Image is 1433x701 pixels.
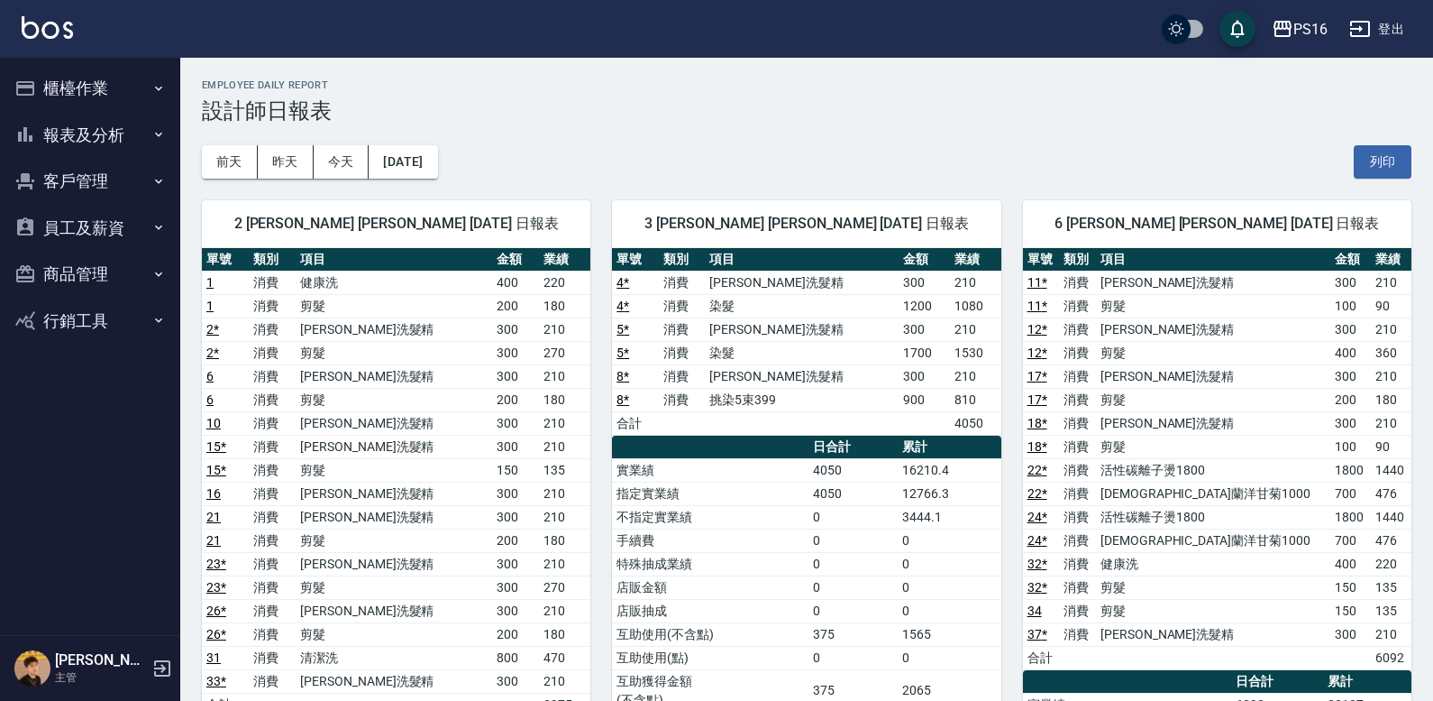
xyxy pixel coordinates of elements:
[808,646,898,669] td: 0
[612,458,808,482] td: 實業績
[1023,646,1060,669] td: 合計
[539,482,591,505] td: 210
[296,599,492,623] td: [PERSON_NAME]洗髮精
[249,364,296,388] td: 消費
[539,623,591,646] td: 180
[950,248,1001,272] th: 業績
[808,576,898,599] td: 0
[539,388,591,411] td: 180
[1330,458,1371,482] td: 1800
[898,436,1000,459] th: 累計
[612,248,1000,436] table: a dense table
[1096,271,1330,294] td: [PERSON_NAME]洗髮精
[492,646,539,669] td: 800
[808,482,898,505] td: 4050
[1330,529,1371,552] td: 700
[492,248,539,272] th: 金額
[1096,248,1330,272] th: 項目
[1371,388,1411,411] td: 180
[1330,623,1371,646] td: 300
[539,318,591,341] td: 210
[1330,411,1371,435] td: 300
[492,576,539,599] td: 300
[612,623,808,646] td: 互助使用(不含點)
[1096,388,1330,411] td: 剪髮
[369,145,437,179] button: [DATE]
[1096,411,1330,435] td: [PERSON_NAME]洗髮精
[249,341,296,364] td: 消費
[296,248,492,272] th: 項目
[55,651,147,669] h5: [PERSON_NAME]
[492,271,539,294] td: 400
[206,510,221,524] a: 21
[659,248,705,272] th: 類別
[1330,388,1371,411] td: 200
[899,271,950,294] td: 300
[899,341,950,364] td: 1700
[314,145,370,179] button: 今天
[899,364,950,388] td: 300
[899,388,950,411] td: 900
[296,318,492,341] td: [PERSON_NAME]洗髮精
[539,552,591,576] td: 210
[705,318,899,341] td: [PERSON_NAME]洗髮精
[492,364,539,388] td: 300
[1059,248,1096,272] th: 類別
[539,599,591,623] td: 210
[492,505,539,529] td: 300
[950,411,1001,435] td: 4050
[612,529,808,552] td: 手續費
[249,552,296,576] td: 消費
[249,576,296,599] td: 消費
[1330,341,1371,364] td: 400
[1371,364,1411,388] td: 210
[950,364,1001,388] td: 210
[1059,505,1096,529] td: 消費
[808,623,898,646] td: 375
[249,599,296,623] td: 消費
[1354,145,1411,179] button: 列印
[296,411,492,435] td: [PERSON_NAME]洗髮精
[612,411,658,435] td: 合計
[1371,623,1411,646] td: 210
[1096,364,1330,388] td: [PERSON_NAME]洗髮精
[539,505,591,529] td: 210
[1059,364,1096,388] td: 消費
[1330,318,1371,341] td: 300
[898,599,1000,623] td: 0
[899,294,950,318] td: 1200
[1219,11,1255,47] button: save
[55,669,147,686] p: 主管
[22,16,73,39] img: Logo
[1371,341,1411,364] td: 360
[1096,505,1330,529] td: 活性碳離子燙1800
[1059,623,1096,646] td: 消費
[808,436,898,459] th: 日合計
[249,458,296,482] td: 消費
[492,341,539,364] td: 300
[249,435,296,458] td: 消費
[659,294,705,318] td: 消費
[1323,670,1411,694] th: 累計
[296,294,492,318] td: 剪髮
[659,388,705,411] td: 消費
[899,318,950,341] td: 300
[1330,248,1371,272] th: 金額
[1330,271,1371,294] td: 300
[1330,435,1371,458] td: 100
[296,271,492,294] td: 健康洗
[1371,529,1411,552] td: 476
[659,318,705,341] td: 消費
[296,435,492,458] td: [PERSON_NAME]洗髮精
[249,271,296,294] td: 消費
[1293,18,1328,41] div: PS16
[659,364,705,388] td: 消費
[492,529,539,552] td: 200
[1023,248,1411,670] table: a dense table
[296,458,492,482] td: 剪髮
[539,458,591,482] td: 135
[1371,599,1411,623] td: 135
[808,599,898,623] td: 0
[1059,388,1096,411] td: 消費
[249,318,296,341] td: 消費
